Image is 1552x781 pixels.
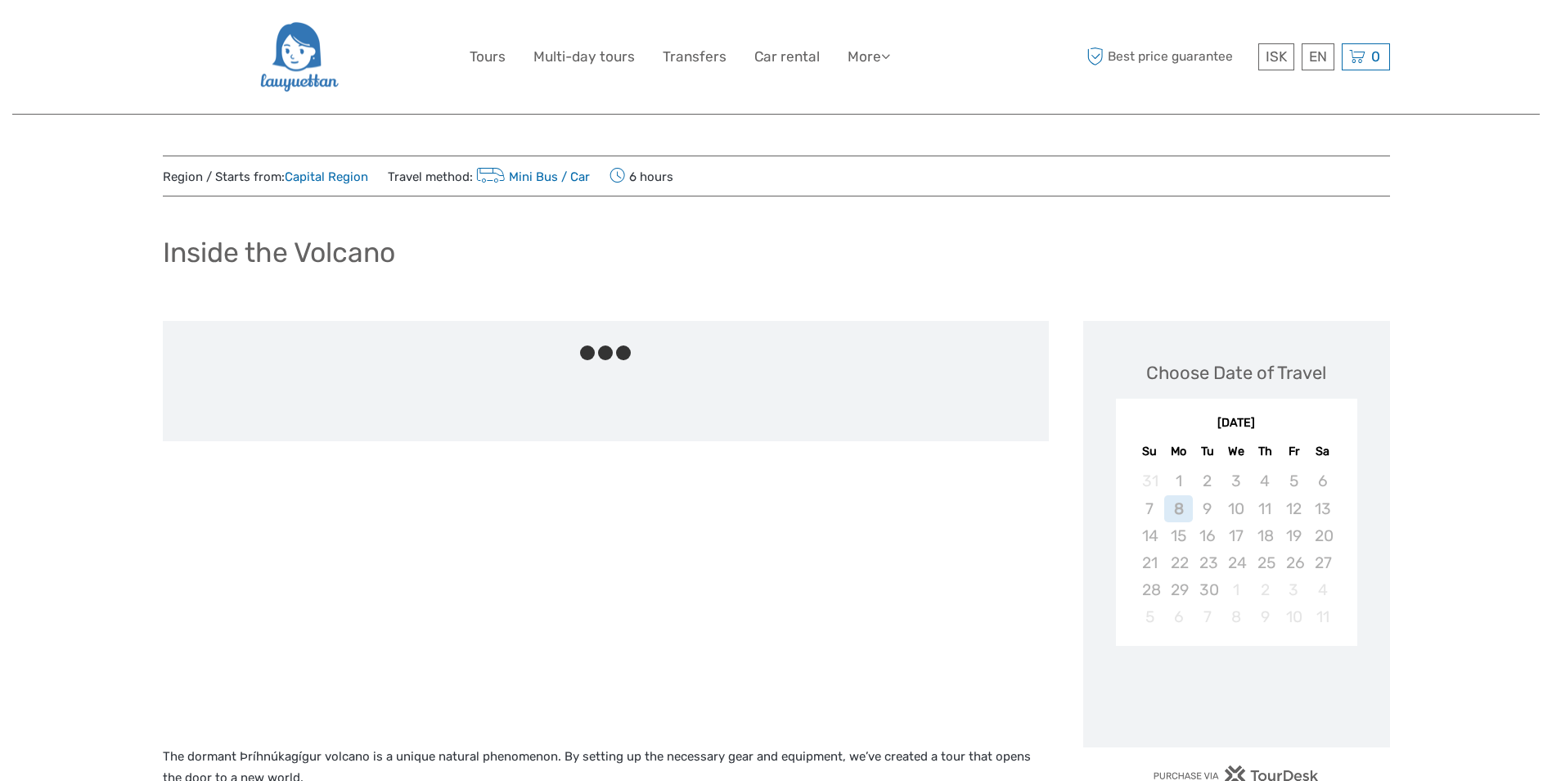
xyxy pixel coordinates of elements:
[1116,415,1357,432] div: [DATE]
[610,165,673,187] span: 6 hours
[1221,440,1250,463] div: We
[1369,48,1383,65] span: 0
[1136,495,1164,522] div: Not available Sunday, September 7th, 2025
[1193,576,1221,603] div: Not available Tuesday, September 30th, 2025
[1193,549,1221,576] div: Not available Tuesday, September 23rd, 2025
[1136,467,1164,494] div: Not available Sunday, August 31st, 2025
[848,45,890,69] a: More
[1121,467,1352,630] div: month 2025-09
[1280,576,1308,603] div: Not available Friday, October 3rd, 2025
[1251,522,1280,549] div: Not available Thursday, September 18th, 2025
[1280,467,1308,494] div: Not available Friday, September 5th, 2025
[1136,440,1164,463] div: Su
[533,45,635,69] a: Multi-day tours
[388,165,591,187] span: Travel method:
[1164,440,1193,463] div: Mo
[259,12,338,102] img: 2954-36deae89-f5b4-4889-ab42-60a468582106_logo_big.png
[1231,688,1242,699] div: Loading...
[754,45,820,69] a: Car rental
[1221,549,1250,576] div: Not available Wednesday, September 24th, 2025
[1251,549,1280,576] div: Not available Thursday, September 25th, 2025
[1308,467,1337,494] div: Not available Saturday, September 6th, 2025
[1193,495,1221,522] div: Not available Tuesday, September 9th, 2025
[1164,603,1193,630] div: Not available Monday, October 6th, 2025
[1280,603,1308,630] div: Not available Friday, October 10th, 2025
[1308,495,1337,522] div: Not available Saturday, September 13th, 2025
[1164,522,1193,549] div: Not available Monday, September 15th, 2025
[1251,440,1280,463] div: Th
[663,45,727,69] a: Transfers
[470,45,506,69] a: Tours
[1136,576,1164,603] div: Not available Sunday, September 28th, 2025
[1193,467,1221,494] div: Not available Tuesday, September 2nd, 2025
[1280,549,1308,576] div: Not available Friday, September 26th, 2025
[1193,440,1221,463] div: Tu
[1308,603,1337,630] div: Not available Saturday, October 11th, 2025
[163,169,368,186] span: Region / Starts from:
[1280,495,1308,522] div: Not available Friday, September 12th, 2025
[1164,549,1193,576] div: Not available Monday, September 22nd, 2025
[1221,576,1250,603] div: Not available Wednesday, October 1st, 2025
[1136,549,1164,576] div: Not available Sunday, September 21st, 2025
[1308,522,1337,549] div: Not available Saturday, September 20th, 2025
[1280,522,1308,549] div: Not available Friday, September 19th, 2025
[1302,43,1334,70] div: EN
[1193,522,1221,549] div: Not available Tuesday, September 16th, 2025
[1266,48,1287,65] span: ISK
[1193,603,1221,630] div: Not available Tuesday, October 7th, 2025
[1251,576,1280,603] div: Not available Thursday, October 2nd, 2025
[1221,522,1250,549] div: Not available Wednesday, September 17th, 2025
[1251,603,1280,630] div: Not available Thursday, October 9th, 2025
[1221,467,1250,494] div: Not available Wednesday, September 3rd, 2025
[1251,495,1280,522] div: Not available Thursday, September 11th, 2025
[285,169,368,184] a: Capital Region
[1308,576,1337,603] div: Not available Saturday, October 4th, 2025
[1136,603,1164,630] div: Not available Sunday, October 5th, 2025
[473,169,591,184] a: Mini Bus / Car
[1221,495,1250,522] div: Not available Wednesday, September 10th, 2025
[1146,360,1326,386] div: Choose Date of Travel
[1280,440,1308,463] div: Fr
[1251,467,1280,494] div: Not available Thursday, September 4th, 2025
[1136,522,1164,549] div: Not available Sunday, September 14th, 2025
[1221,603,1250,630] div: Not available Wednesday, October 8th, 2025
[1164,576,1193,603] div: Not available Monday, September 29th, 2025
[1308,549,1337,576] div: Not available Saturday, September 27th, 2025
[1164,495,1193,522] div: Not available Monday, September 8th, 2025
[1164,467,1193,494] div: Not available Monday, September 1st, 2025
[1308,440,1337,463] div: Sa
[1083,43,1254,70] span: Best price guarantee
[163,236,395,269] h1: Inside the Volcano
